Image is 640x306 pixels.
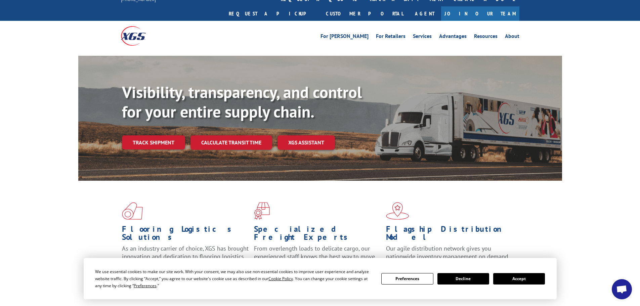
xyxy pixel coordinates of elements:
span: Preferences [134,283,157,289]
a: XGS ASSISTANT [278,135,335,150]
div: Open chat [612,279,632,299]
a: Customer Portal [321,6,408,21]
h1: Flagship Distribution Model [386,225,513,245]
a: Resources [474,34,498,41]
div: Cookie Consent Prompt [84,258,557,299]
p: From overlength loads to delicate cargo, our experienced staff knows the best way to move your fr... [254,245,381,274]
button: Accept [493,273,545,285]
h1: Specialized Freight Experts [254,225,381,245]
img: xgs-icon-flagship-distribution-model-red [386,202,409,220]
b: Visibility, transparency, and control for your entire supply chain. [122,82,362,122]
a: Track shipment [122,135,185,149]
button: Decline [437,273,489,285]
button: Preferences [381,273,433,285]
a: About [505,34,519,41]
img: xgs-icon-focused-on-flooring-red [254,202,270,220]
a: Request a pickup [224,6,321,21]
a: For Retailers [376,34,406,41]
a: For [PERSON_NAME] [321,34,369,41]
img: xgs-icon-total-supply-chain-intelligence-red [122,202,143,220]
a: Calculate transit time [190,135,272,150]
h1: Flooring Logistics Solutions [122,225,249,245]
span: Our agile distribution network gives you nationwide inventory management on demand. [386,245,510,260]
span: As an industry carrier of choice, XGS has brought innovation and dedication to flooring logistics... [122,245,249,268]
a: Advantages [439,34,467,41]
a: Agent [408,6,441,21]
a: Join Our Team [441,6,519,21]
a: Services [413,34,432,41]
span: Cookie Policy [268,276,293,281]
div: We use essential cookies to make our site work. With your consent, we may also use non-essential ... [95,268,373,289]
